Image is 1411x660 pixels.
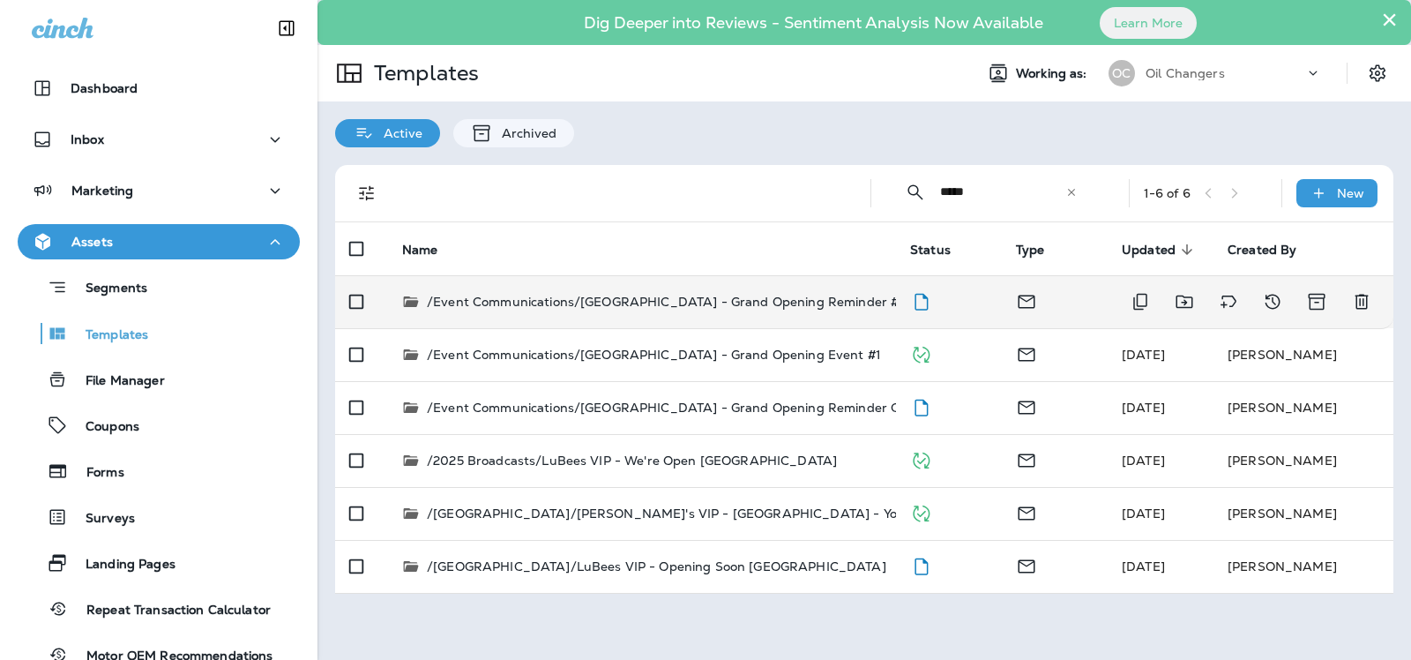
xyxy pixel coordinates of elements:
p: /Event Communications/[GEOGRAPHIC_DATA] - Grand Opening Reminder #2 [427,293,906,311]
div: OC [1109,60,1135,86]
td: [PERSON_NAME] [1213,540,1393,593]
button: View Changelog [1255,284,1290,319]
p: Coupons [68,419,139,436]
span: Created By [1228,242,1319,258]
button: Repeat Transaction Calculator [18,590,300,627]
button: Marketing [18,173,300,208]
span: Andrea Alcala [1122,347,1165,363]
button: Move to folder [1167,284,1202,319]
p: Dashboard [71,81,138,95]
span: Updated [1122,242,1198,258]
p: Segments [68,281,147,298]
span: Andrea Alcala [1122,400,1165,416]
span: Published [910,345,932,361]
button: Inbox [18,122,300,157]
td: [PERSON_NAME] [1213,487,1393,540]
p: Templates [367,60,479,86]
span: Type [1016,243,1045,258]
p: Templates [68,327,148,344]
p: /[GEOGRAPHIC_DATA]/LuBees VIP - Opening Soon [GEOGRAPHIC_DATA] [427,558,886,575]
p: /Event Communications/[GEOGRAPHIC_DATA] - Grand Opening Event #1 [427,346,881,364]
p: /Event Communications/[GEOGRAPHIC_DATA] - Grand Opening Reminder Copy [427,399,922,416]
button: Collapse Search [898,175,933,210]
span: Email [1016,345,1037,361]
span: Email [1016,504,1037,520]
p: /2025 Broadcasts/LuBees VIP - We're Open [GEOGRAPHIC_DATA] [427,452,837,469]
p: Archived [493,126,556,140]
button: Landing Pages [18,544,300,581]
button: Duplicate [1123,284,1158,319]
button: Assets [18,224,300,259]
span: Status [910,242,974,258]
button: Add tags [1211,284,1246,319]
span: Draft [910,398,932,414]
p: Surveys [68,511,135,528]
span: Email [1016,398,1037,414]
button: File Manager [18,361,300,398]
button: Collapse Sidebar [262,11,311,46]
p: New [1337,186,1364,200]
span: Andrea Alcala [1122,559,1165,574]
td: [PERSON_NAME] [1213,434,1393,487]
p: Active [375,126,422,140]
span: Published [910,451,932,467]
button: Surveys [18,499,300,536]
span: Brookelynn Miller [1122,453,1165,469]
button: Learn More [1100,7,1197,39]
div: 1 - 6 of 6 [1144,186,1191,200]
span: Name [402,242,461,258]
span: Andrea Alcala [1122,506,1165,521]
span: Draft [910,557,932,573]
p: Forms [69,465,124,482]
p: Oil Changers [1146,66,1225,80]
span: Status [910,243,951,258]
button: Archive [1299,284,1335,319]
button: Close [1381,5,1398,34]
p: Landing Pages [68,557,175,574]
td: [PERSON_NAME] [1213,328,1393,381]
button: Delete [1344,284,1379,319]
td: [PERSON_NAME] [1213,381,1393,434]
button: Filters [349,176,384,211]
button: Coupons [18,407,300,444]
span: Draft [910,292,932,308]
p: Dig Deeper into Reviews - Sentiment Analysis Now Available [533,20,1094,26]
span: Email [1016,451,1037,467]
span: Updated [1122,243,1176,258]
p: Inbox [71,132,104,146]
p: Assets [71,235,113,249]
span: Working as: [1016,66,1091,81]
button: Templates [18,315,300,352]
span: Published [910,504,932,520]
button: Forms [18,453,300,490]
p: File Manager [68,373,165,390]
span: Created By [1228,243,1296,258]
button: Dashboard [18,71,300,106]
span: Name [402,243,438,258]
button: Segments [18,268,300,306]
span: Email [1016,292,1037,308]
p: Repeat Transaction Calculator [69,603,271,619]
span: Email [1016,557,1037,573]
span: Type [1016,242,1068,258]
p: /[GEOGRAPHIC_DATA]/[PERSON_NAME]'s VIP - [GEOGRAPHIC_DATA] - You're In [427,505,936,522]
button: Settings [1362,57,1393,89]
p: Marketing [71,184,133,198]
